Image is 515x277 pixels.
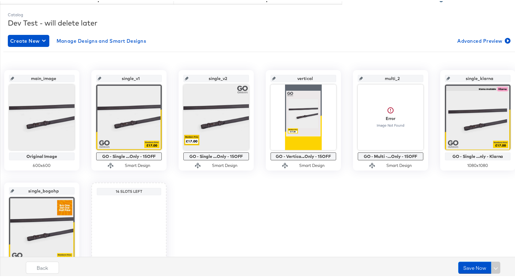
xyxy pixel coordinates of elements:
[8,17,512,27] div: Dev Test - will delete later
[458,260,491,272] button: Save Now
[445,162,510,167] div: 1080 x 1080
[359,153,422,158] div: GO - Multi -...Only - 15OFF
[185,153,247,158] div: GO - Single ...Only - 15OFF
[26,260,59,272] button: Back
[8,34,49,46] button: Create New
[125,162,150,167] div: Smart Design
[8,11,512,17] div: Catalog
[457,35,509,44] span: Advanced Preview
[386,162,412,167] div: Smart Design
[272,153,335,158] div: GO - Vertica...Only - 15OFF
[98,188,160,193] div: 14 Slots Left
[57,35,146,44] span: Manage Designs and Smart Designs
[98,153,160,158] div: GO - Single ...Only - 15OFF
[299,162,325,167] div: Smart Design
[212,162,238,167] div: Smart Design
[455,34,512,46] button: Advanced Preview
[54,34,149,46] button: Manage Designs and Smart Designs
[446,153,509,158] div: GO - Single ...nly - Klarna
[10,35,47,44] span: Create New
[11,153,73,158] div: Original Image
[9,162,75,167] div: 600 x 600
